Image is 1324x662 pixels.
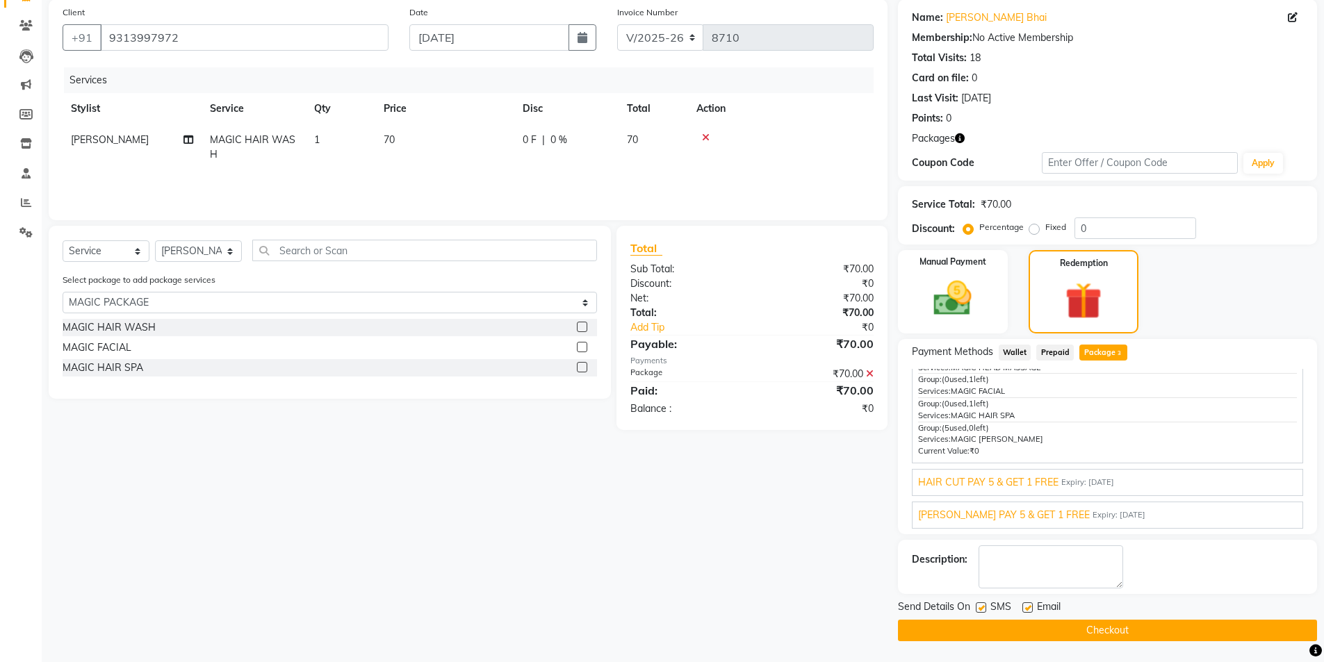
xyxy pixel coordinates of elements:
[898,620,1317,641] button: Checkout
[981,197,1011,212] div: ₹70.00
[918,411,951,420] span: Services:
[774,320,884,335] div: ₹0
[912,197,975,212] div: Service Total:
[620,402,752,416] div: Balance :
[752,262,884,276] div: ₹70.00
[63,6,85,19] label: Client
[1036,345,1074,361] span: Prepaid
[752,336,884,352] div: ₹70.00
[1060,257,1108,270] label: Redemption
[912,71,969,85] div: Card on file:
[918,475,1059,490] span: HAIR CUT PAY 5 & GET 1 FREE
[999,345,1031,361] span: Wallet
[912,552,967,567] div: Description:
[946,10,1047,25] a: [PERSON_NAME] Bhai
[306,93,375,124] th: Qty
[970,51,981,65] div: 18
[922,276,983,320] img: _cash.svg
[63,274,215,286] label: Select package to add package services
[375,93,514,124] th: Price
[210,133,295,160] span: MAGIC HAIR WASH
[627,133,638,146] span: 70
[550,133,567,147] span: 0 %
[620,291,752,306] div: Net:
[620,382,752,399] div: Paid:
[63,361,143,375] div: MAGIC HAIR SPA
[752,306,884,320] div: ₹70.00
[969,374,974,384] span: 1
[918,363,951,372] span: Services:
[918,374,942,384] span: Group:
[912,10,943,25] div: Name:
[918,434,951,444] span: Services:
[942,423,949,433] span: (5
[620,276,752,291] div: Discount:
[202,93,306,124] th: Service
[1042,152,1238,174] input: Enter Offer / Coupon Code
[1243,153,1283,174] button: Apply
[912,91,958,106] div: Last Visit:
[912,31,1303,45] div: No Active Membership
[752,276,884,291] div: ₹0
[951,363,1041,372] span: MAGIC HEAD MASSAGE
[752,402,884,416] div: ₹0
[514,93,619,124] th: Disc
[979,221,1024,233] label: Percentage
[912,222,955,236] div: Discount:
[523,133,537,147] span: 0 F
[951,411,1015,420] span: MAGIC HAIR SPA
[918,386,951,396] span: Services:
[100,24,389,51] input: Search by Name/Mobile/Email/Code
[970,446,979,456] span: ₹0
[752,367,884,381] div: ₹70.00
[314,133,320,146] span: 1
[688,93,874,124] th: Action
[1093,509,1145,521] span: Expiry: [DATE]
[990,599,1011,617] span: SMS
[409,6,428,19] label: Date
[620,336,752,352] div: Payable:
[752,291,884,306] div: ₹70.00
[630,355,873,367] div: Payments
[912,156,1043,170] div: Coupon Code
[918,423,942,433] span: Group:
[920,256,986,268] label: Manual Payment
[969,423,974,433] span: 0
[1045,221,1066,233] label: Fixed
[620,320,774,335] a: Add Tip
[946,111,951,126] div: 0
[942,423,989,433] span: used, left)
[942,399,989,408] span: used, left)
[918,446,970,456] span: Current Value:
[63,340,131,355] div: MAGIC FACIAL
[630,241,662,256] span: Total
[942,399,949,408] span: (0
[918,508,1090,522] span: [PERSON_NAME] PAY 5 & GET 1 FREE
[71,133,149,146] span: [PERSON_NAME]
[63,93,202,124] th: Stylist
[620,262,752,276] div: Sub Total:
[912,345,993,359] span: Payment Methods
[912,111,943,126] div: Points:
[942,374,989,384] span: used, left)
[918,399,942,408] span: Group:
[961,91,991,106] div: [DATE]
[64,67,884,93] div: Services
[951,434,1043,444] span: MAGIC [PERSON_NAME]
[617,6,678,19] label: Invoice Number
[898,599,970,617] span: Send Details On
[1115,349,1123,358] span: 3
[942,374,949,384] span: (0
[252,240,597,261] input: Search or Scan
[1061,477,1114,488] span: Expiry: [DATE]
[63,320,156,335] div: MAGIC HAIR WASH
[912,51,967,65] div: Total Visits:
[969,399,974,408] span: 1
[1054,278,1113,324] img: _gift.svg
[912,131,955,146] span: Packages
[620,306,752,320] div: Total:
[619,93,688,124] th: Total
[1079,345,1127,361] span: Package
[752,382,884,399] div: ₹70.00
[972,71,977,85] div: 0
